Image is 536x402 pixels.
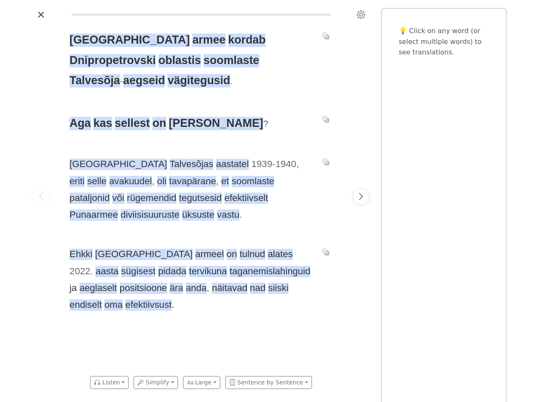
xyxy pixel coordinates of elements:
span: rügemendid [127,193,176,204]
span: on [227,249,237,260]
span: oli [157,176,166,187]
span: tervikuna [189,266,227,277]
button: Listen [90,376,129,389]
span: ära [170,283,183,294]
span: aegseid [123,74,165,88]
button: Settings [354,8,368,21]
button: Large [183,376,220,389]
button: Sentence by Sentence [225,376,312,389]
span: efektiivsust [125,299,172,311]
span: endiselt [70,299,102,311]
span: aeglaselt [80,283,117,294]
span: tavapärane [169,176,216,187]
span: ? [263,119,268,129]
button: Translate sentence [319,114,332,124]
button: Close [34,8,48,21]
span: eriti [70,176,85,187]
span: [PERSON_NAME] [169,117,263,130]
span: aasta [95,266,119,277]
span: oma [104,299,123,311]
button: Previous page [33,188,49,205]
span: tegutsesid [179,193,222,204]
span: sellest [115,117,150,130]
button: Translate sentence [319,31,332,41]
span: kordab [228,33,266,47]
span: siiski [268,283,289,294]
span: Aga [70,117,91,130]
span: - [120,76,123,86]
span: oblastis [158,54,201,67]
span: alates [268,249,293,260]
span: vastu [217,209,240,221]
span: selle [87,176,106,187]
span: [GEOGRAPHIC_DATA] [95,249,193,260]
span: vägitegusid [167,74,230,88]
span: taganemislahinguid [229,266,310,277]
span: näitavad [212,283,247,294]
span: Talvesõja [70,74,120,88]
span: nad [250,283,265,294]
span: . [172,299,174,310]
span: et [221,176,229,187]
span: , [206,283,209,293]
span: tulnud [240,249,265,260]
span: armeel [195,249,224,260]
span: või [112,193,124,204]
span: 2022 [70,266,90,277]
span: Talvesõjas [170,159,214,170]
span: , [296,159,299,169]
span: . [240,209,242,220]
span: . [90,266,93,276]
button: Simplify [134,376,178,389]
span: anda [186,283,207,294]
span: efektiivselt [224,193,268,204]
span: [GEOGRAPHIC_DATA] [70,33,190,47]
span: , [152,176,155,186]
span: 1940 [276,159,296,170]
span: Ehkki [70,249,93,260]
span: [GEOGRAPHIC_DATA] [70,159,167,170]
span: avakuudel [109,176,152,187]
span: pidada [158,266,186,277]
span: Punaarmee [70,209,118,221]
span: ja [70,283,77,294]
span: , [216,176,219,186]
span: diviisisuuruste [121,209,180,221]
p: 💡 Click on any word (or select multiple words) to see translations. [399,26,489,58]
span: . [230,76,233,86]
span: soomlaste [204,54,259,67]
span: positsioone [120,283,167,294]
div: Reading progress [71,14,331,15]
span: - [272,159,275,169]
span: pataljonid [70,193,110,204]
span: Dnipropetrovski [70,54,156,67]
button: Next page [353,188,369,205]
span: 1939 [251,159,272,170]
span: kas [93,117,112,130]
span: aastatel [216,159,249,170]
span: sügisest [121,266,155,277]
button: Translate sentence [319,157,332,167]
button: Translate sentence [319,247,332,257]
span: üksuste [182,209,214,221]
span: soomlaste [232,176,274,187]
span: on [152,117,166,130]
span: armee [192,33,225,47]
